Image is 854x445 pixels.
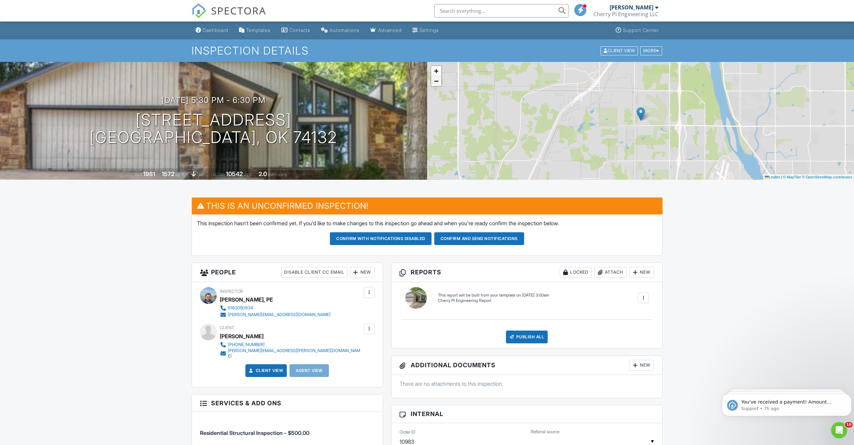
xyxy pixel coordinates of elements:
div: [PERSON_NAME][EMAIL_ADDRESS][DOMAIN_NAME] [228,312,331,317]
a: Client View [600,48,640,53]
a: © OpenStreetMap contributors [802,175,852,179]
div: Dashboard [203,27,228,33]
span: Lot Size [211,172,225,177]
a: SPECTORA [192,9,266,23]
div: 1981 [143,170,155,177]
p: This inspection hasn't been confirmed yet. If you'd like to make changes to this inspection go ah... [197,219,657,227]
div: 10542 [226,170,243,177]
span: sq.ft. [244,172,252,177]
div: Cherry PI Engineering LLC [593,11,658,18]
span: Inspector [220,289,243,294]
p: There are no attachments to this inspection. [400,380,654,387]
a: Settings [410,24,442,37]
a: [PERSON_NAME][EMAIL_ADDRESS][PERSON_NAME][DOMAIN_NAME] [220,348,362,359]
button: Confirm and send notifications [434,232,524,245]
span: − [434,77,438,85]
span: Residential Structural Inspection - $500.00 [200,430,309,436]
div: Contacts [289,27,310,33]
label: Order ID [400,429,415,435]
a: 9182050934 [220,305,331,311]
img: The Best Home Inspection Software - Spectora [192,3,206,18]
div: New [350,267,375,278]
a: Zoom out [431,76,441,86]
div: Automations [330,27,360,33]
a: Automations (Basic) [318,24,362,37]
a: Dashboard [193,24,231,37]
a: Leaflet [765,175,780,179]
li: Service: Residential Structural Inspection [200,417,375,442]
div: Support Center [623,27,659,33]
span: | [781,175,782,179]
div: [PHONE_NUMBER] [228,342,265,347]
h3: Services & Add ons [192,395,383,412]
a: Zoom in [431,66,441,76]
div: New [629,360,654,371]
span: bathrooms [268,172,287,177]
a: [PHONE_NUMBER] [220,341,362,348]
div: [PERSON_NAME] [220,331,264,341]
div: Client View [601,46,638,55]
h1: [STREET_ADDRESS] [GEOGRAPHIC_DATA], OK 74132 [90,111,337,147]
button: Confirm with notifications disabled [330,232,432,245]
a: Advanced [368,24,404,37]
h3: Internal [391,405,662,423]
span: 10 [845,422,853,427]
div: Advanced [378,27,402,33]
span: + [434,67,438,75]
label: Referral source [531,429,559,435]
div: [PERSON_NAME][EMAIL_ADDRESS][PERSON_NAME][DOMAIN_NAME] [228,348,362,359]
span: SPECTORA [211,3,266,18]
span: sq. ft. [175,172,185,177]
img: Marker [637,107,645,121]
h3: [DATE] 5:30 pm - 6:30 pm [162,96,266,105]
div: Locked [560,267,592,278]
a: Templates [236,24,273,37]
div: [PERSON_NAME], PE [220,295,273,305]
div: [PERSON_NAME] [610,4,653,11]
div: Attach [594,267,627,278]
div: More [640,46,662,55]
iframe: Intercom live chat [831,422,847,438]
span: slab [197,172,204,177]
a: Contacts [279,24,313,37]
a: © MapTiler [783,175,801,179]
div: 2.0 [259,170,267,177]
a: Support Center [613,24,661,37]
a: Client View [248,367,283,374]
div: 1572 [162,170,174,177]
h1: Inspection Details [192,45,663,57]
div: Cherry PI Engineering Report [438,298,549,304]
div: Settings [419,27,439,33]
span: Built [135,172,142,177]
div: Templates [246,27,271,33]
h3: People [192,263,383,282]
span: Client [220,325,234,330]
div: Publish All [506,331,548,343]
h3: This is an Unconfirmed Inspection! [192,198,662,214]
h3: Reports [391,263,662,282]
h3: Additional Documents [391,356,662,375]
div: This report will be built from your template on [DATE] 3:00am [438,293,549,298]
div: New [629,267,654,278]
div: Disable Client CC Email [281,267,347,278]
div: 9182050934 [228,305,253,311]
iframe: Intercom notifications message [719,380,854,427]
input: Search everything... [434,4,569,18]
a: [PERSON_NAME][EMAIL_ADDRESS][DOMAIN_NAME] [220,311,331,318]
